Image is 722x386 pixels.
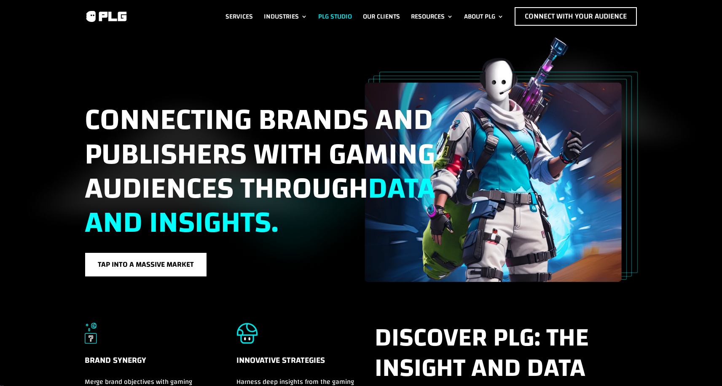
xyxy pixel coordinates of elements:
a: Tap into a massive market [85,252,207,277]
h5: Brand Synergy [85,354,207,376]
span: Connecting brands and publishers with gaming audiences through [85,92,435,250]
span: data and insights. [85,161,435,250]
h5: Innovative Strategies [236,354,364,376]
a: PLG Studio [318,7,352,26]
a: Our Clients [363,7,400,26]
a: Connect with Your Audience [515,7,637,26]
a: Industries [264,7,307,26]
a: About PLG [464,7,504,26]
a: Services [225,7,253,26]
img: Brand Synergy [85,323,97,344]
a: Resources [411,7,453,26]
iframe: Chat Widget [680,346,722,386]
